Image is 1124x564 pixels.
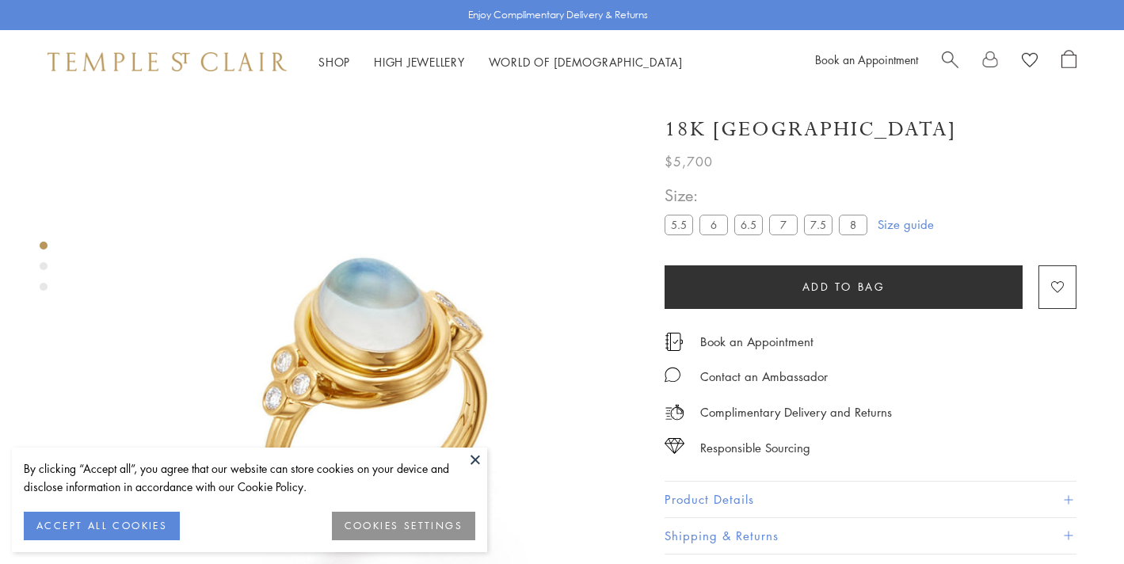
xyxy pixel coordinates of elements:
[665,182,874,208] span: Size:
[942,50,958,74] a: Search
[665,215,693,234] label: 5.5
[24,512,180,540] button: ACCEPT ALL COOKIES
[734,215,763,234] label: 6.5
[700,402,892,422] p: Complimentary Delivery and Returns
[700,333,813,350] a: Book an Appointment
[802,278,886,295] span: Add to bag
[468,7,648,23] p: Enjoy Complimentary Delivery & Returns
[700,438,810,458] div: Responsible Sourcing
[839,215,867,234] label: 8
[804,215,833,234] label: 7.5
[665,265,1023,309] button: Add to bag
[374,54,465,70] a: High JewelleryHigh Jewellery
[665,151,713,172] span: $5,700
[815,51,918,67] a: Book an Appointment
[24,459,475,496] div: By clicking “Accept all”, you agree that our website can store cookies on your device and disclos...
[769,215,798,234] label: 7
[665,333,684,351] img: icon_appointment.svg
[665,482,1076,517] button: Product Details
[878,216,934,232] a: Size guide
[318,52,683,72] nav: Main navigation
[665,116,956,143] h1: 18K [GEOGRAPHIC_DATA]
[699,215,728,234] label: 6
[700,367,828,387] div: Contact an Ambassador
[665,402,684,422] img: icon_delivery.svg
[489,54,683,70] a: World of [DEMOGRAPHIC_DATA]World of [DEMOGRAPHIC_DATA]
[665,438,684,454] img: icon_sourcing.svg
[48,52,287,71] img: Temple St. Clair
[332,512,475,540] button: COOKIES SETTINGS
[40,238,48,303] div: Product gallery navigation
[665,367,680,383] img: MessageIcon-01_2.svg
[1022,50,1038,74] a: View Wishlist
[665,518,1076,554] button: Shipping & Returns
[1061,50,1076,74] a: Open Shopping Bag
[318,54,350,70] a: ShopShop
